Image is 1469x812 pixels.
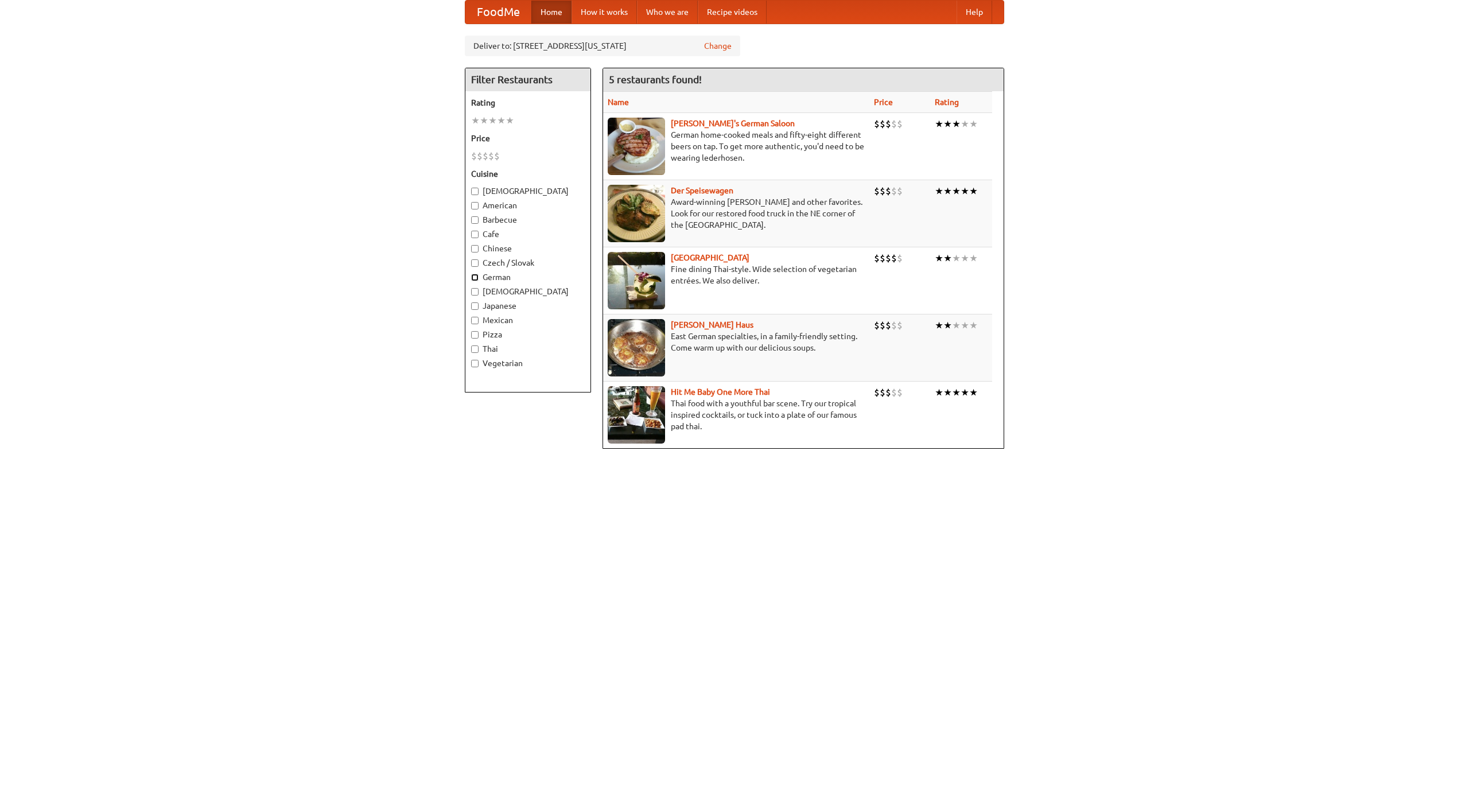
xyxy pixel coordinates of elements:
li: $ [891,252,897,265]
li: ★ [943,118,952,130]
li: ★ [969,319,978,332]
label: Thai [471,343,585,355]
li: $ [891,185,897,197]
p: East German specialties, in a family-friendly setting. Come warm up with our delicious soups. [608,331,865,353]
label: Czech / Slovak [471,257,585,269]
li: ★ [943,185,952,197]
li: ★ [506,114,514,127]
li: $ [885,319,891,332]
label: Japanese [471,300,585,312]
ng-pluralize: 5 restaurants found! [609,74,702,85]
h4: Filter Restaurants [465,68,590,91]
img: esthers.jpg [608,118,665,175]
li: ★ [935,118,943,130]
input: Pizza [471,331,479,339]
input: German [471,274,479,281]
img: speisewagen.jpg [608,185,665,242]
li: $ [885,185,891,197]
a: Change [704,40,732,52]
label: German [471,271,585,283]
input: American [471,202,479,209]
a: Help [957,1,992,24]
input: Thai [471,345,479,353]
input: Chinese [471,245,479,252]
li: ★ [961,252,969,265]
a: Home [531,1,572,24]
label: Pizza [471,329,585,340]
li: $ [874,118,880,130]
li: ★ [952,185,961,197]
input: Czech / Slovak [471,259,479,267]
div: Deliver to: [STREET_ADDRESS][US_STATE] [465,36,740,56]
li: $ [891,118,897,130]
label: Barbecue [471,214,585,226]
li: ★ [497,114,506,127]
label: Chinese [471,243,585,254]
label: [DEMOGRAPHIC_DATA] [471,185,585,197]
li: ★ [935,319,943,332]
input: [DEMOGRAPHIC_DATA] [471,188,479,195]
p: Award-winning [PERSON_NAME] and other favorites. Look for our restored food truck in the NE corne... [608,196,865,231]
input: Barbecue [471,216,479,224]
label: Vegetarian [471,358,585,369]
img: satay.jpg [608,252,665,309]
li: ★ [961,185,969,197]
li: ★ [952,118,961,130]
li: $ [897,118,903,130]
p: German home-cooked meals and fifty-eight different beers on tap. To get more authentic, you'd nee... [608,129,865,164]
li: $ [897,319,903,332]
li: ★ [488,114,497,127]
li: $ [885,386,891,399]
li: $ [880,386,885,399]
li: $ [874,386,880,399]
a: FoodMe [465,1,531,24]
input: Japanese [471,302,479,310]
li: ★ [952,386,961,399]
li: $ [494,150,500,162]
a: Recipe videos [698,1,767,24]
li: $ [471,150,477,162]
li: $ [477,150,483,162]
a: Price [874,98,893,107]
li: ★ [943,319,952,332]
li: $ [885,252,891,265]
img: kohlhaus.jpg [608,319,665,376]
a: Der Speisewagen [671,186,733,195]
a: [PERSON_NAME]'s German Saloon [671,119,795,128]
li: ★ [935,185,943,197]
li: ★ [952,252,961,265]
li: ★ [969,118,978,130]
label: [DEMOGRAPHIC_DATA] [471,286,585,297]
li: $ [891,386,897,399]
li: ★ [943,386,952,399]
input: [DEMOGRAPHIC_DATA] [471,288,479,296]
a: [PERSON_NAME] Haus [671,320,753,329]
li: ★ [952,319,961,332]
li: $ [885,118,891,130]
label: Cafe [471,228,585,240]
input: Cafe [471,231,479,238]
li: ★ [961,386,969,399]
a: Name [608,98,629,107]
li: ★ [943,252,952,265]
input: Vegetarian [471,360,479,367]
li: $ [891,319,897,332]
li: ★ [969,386,978,399]
li: ★ [961,118,969,130]
a: Hit Me Baby One More Thai [671,387,770,397]
li: $ [897,252,903,265]
li: ★ [471,114,480,127]
li: $ [897,185,903,197]
a: Who we are [637,1,698,24]
a: Rating [935,98,959,107]
li: $ [880,118,885,130]
li: $ [880,319,885,332]
h5: Cuisine [471,168,585,180]
p: Thai food with a youthful bar scene. Try our tropical inspired cocktails, or tuck into a plate of... [608,398,865,432]
li: $ [880,185,885,197]
li: ★ [935,386,943,399]
a: [GEOGRAPHIC_DATA] [671,253,749,262]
